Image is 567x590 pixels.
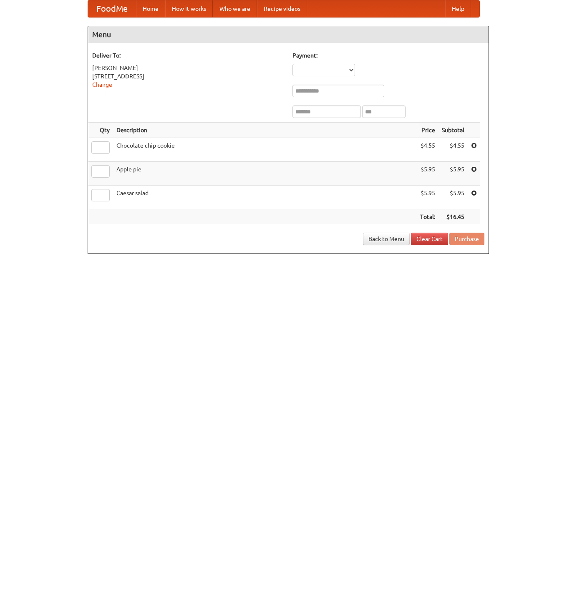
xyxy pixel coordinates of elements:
[92,72,284,80] div: [STREET_ADDRESS]
[445,0,471,17] a: Help
[165,0,213,17] a: How it works
[417,186,438,209] td: $5.95
[113,138,417,162] td: Chocolate chip cookie
[213,0,257,17] a: Who we are
[113,186,417,209] td: Caesar salad
[88,123,113,138] th: Qty
[92,51,284,60] h5: Deliver To:
[292,51,484,60] h5: Payment:
[88,26,489,43] h4: Menu
[113,162,417,186] td: Apple pie
[257,0,307,17] a: Recipe videos
[438,209,468,225] th: $16.45
[417,162,438,186] td: $5.95
[363,233,410,245] a: Back to Menu
[88,0,136,17] a: FoodMe
[417,209,438,225] th: Total:
[411,233,448,245] a: Clear Cart
[417,138,438,162] td: $4.55
[438,162,468,186] td: $5.95
[113,123,417,138] th: Description
[92,64,284,72] div: [PERSON_NAME]
[438,123,468,138] th: Subtotal
[438,186,468,209] td: $5.95
[417,123,438,138] th: Price
[449,233,484,245] button: Purchase
[438,138,468,162] td: $4.55
[92,81,112,88] a: Change
[136,0,165,17] a: Home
